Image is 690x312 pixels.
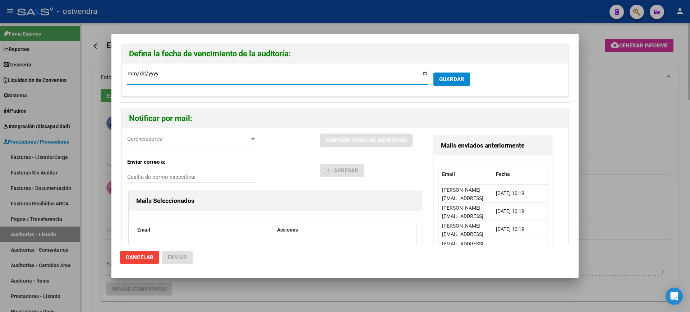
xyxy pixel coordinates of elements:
span: GUARDAR [439,76,464,83]
span: Fecha [496,171,510,177]
button: Enviar [162,251,193,264]
span: [EMAIL_ADDRESS][DOMAIN_NAME] [442,241,483,255]
span: [PERSON_NAME][EMAIL_ADDRESS][DOMAIN_NAME] [442,223,483,245]
div: No data to display [134,240,416,258]
p: Enviar correo a: [127,158,183,166]
h2: Defina la fecha de vencimiento de la auditoría: [129,47,561,61]
button: Cancelar [120,251,159,264]
span: Enviar [168,254,187,261]
datatable-header-cell: Email [134,222,274,238]
span: [DATE] 10:19 [496,190,524,196]
div: Open Intercom Messenger [666,288,683,305]
span: [PERSON_NAME][EMAIL_ADDRESS][PERSON_NAME][DOMAIN_NAME] [442,187,483,217]
datatable-header-cell: Acciones [274,222,328,238]
span: [PERSON_NAME][EMAIL_ADDRESS][PERSON_NAME][DOMAIN_NAME] [442,205,483,235]
span: [DATE] 10:19 [496,208,524,214]
mat-icon: add [324,167,332,175]
span: Email [442,171,455,177]
datatable-header-cell: Fecha [493,167,547,182]
span: Agregar [326,167,358,174]
h3: Mails Seleccionados [136,196,414,205]
datatable-header-cell: Email [439,167,493,182]
span: [DATE] 10:19 [496,226,524,232]
span: AGREGAR CASILLAS ASOCIADAS [326,137,407,144]
span: Acciones [277,227,298,233]
span: Gerenciadores [127,136,250,142]
span: Cancelar [126,254,153,261]
span: Email [137,227,150,233]
button: GUARDAR [433,73,470,86]
button: Agregar [320,164,364,177]
h3: Mails enviados anteriormente [441,141,545,150]
span: [DATE] 10:19 [496,244,524,250]
h2: Notificar por mail: [129,112,561,125]
button: AGREGAR CASILLAS ASOCIADAS [320,134,413,147]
